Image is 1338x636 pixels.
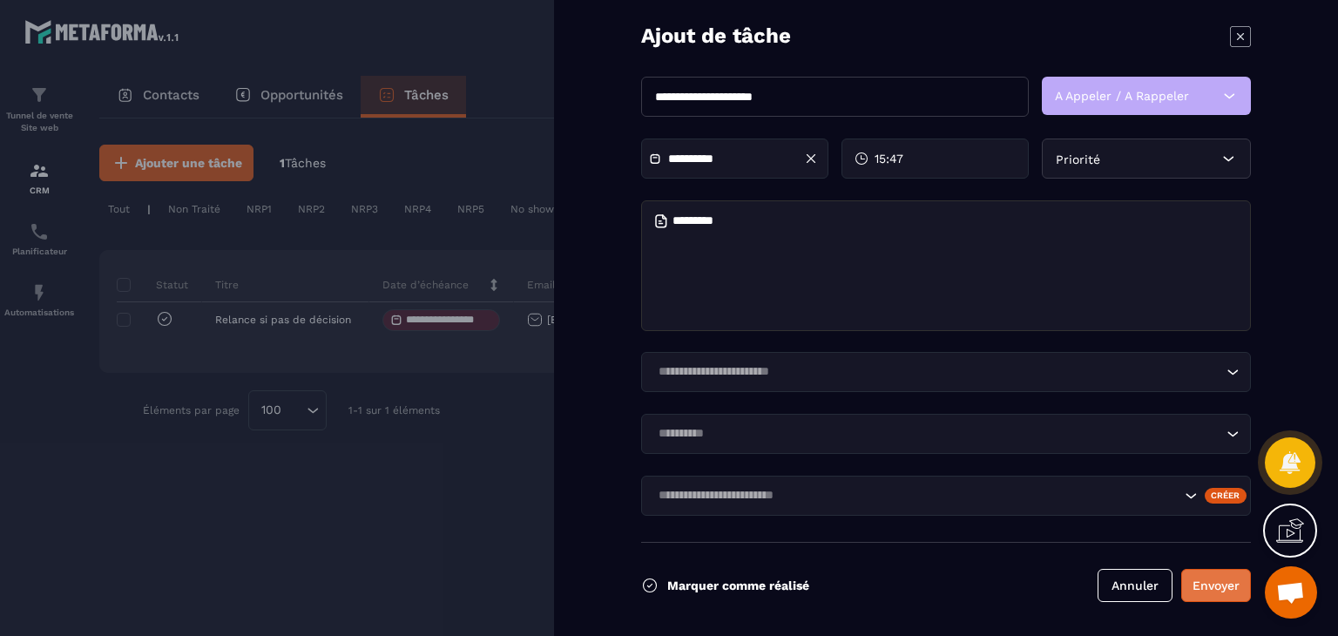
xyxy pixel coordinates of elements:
p: Ajout de tâche [641,22,791,51]
input: Search for option [652,362,1222,382]
div: Search for option [641,414,1251,454]
input: Search for option [652,424,1222,443]
div: Ouvrir le chat [1265,566,1317,619]
div: Créer [1205,488,1247,504]
span: A appeler / A rappeler [1055,89,1189,103]
span: 15:47 [875,150,903,167]
span: Priorité [1056,152,1100,166]
button: Envoyer [1181,569,1251,602]
input: Search for option [652,486,1180,505]
p: Marquer comme réalisé [667,578,809,592]
div: Search for option [641,476,1251,516]
div: Search for option [641,352,1251,392]
button: Annuler [1098,569,1172,602]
